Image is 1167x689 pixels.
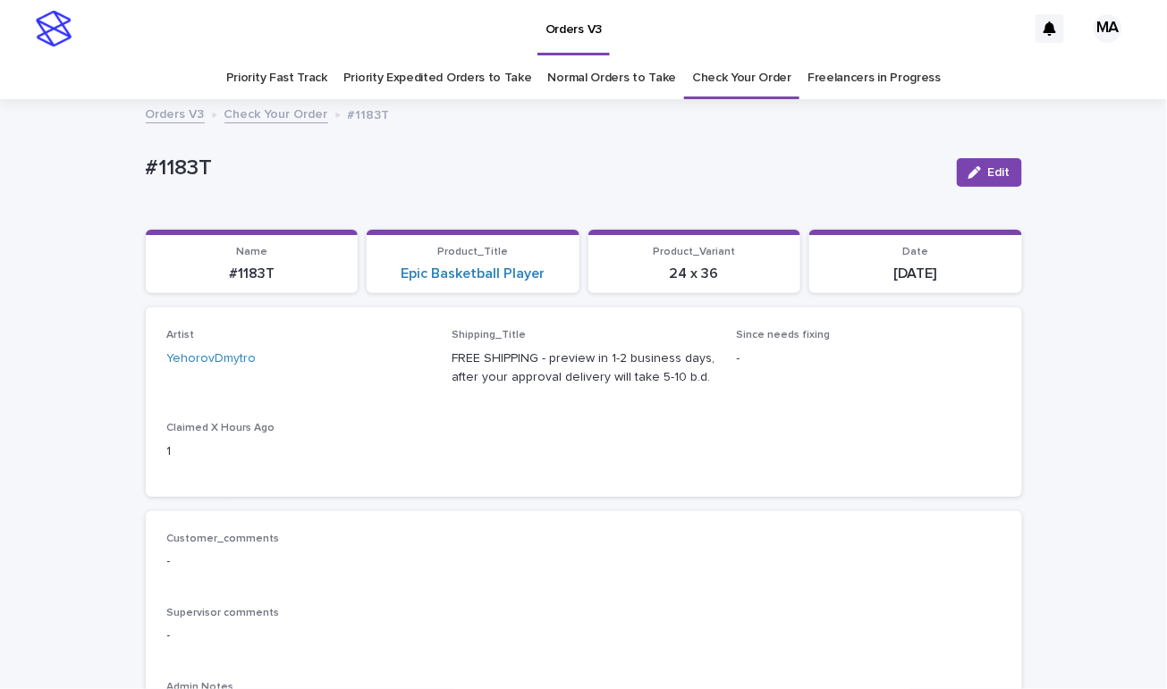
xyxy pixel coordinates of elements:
[146,155,943,181] p: #1183T
[820,265,1011,282] p: [DATE]
[167,552,1001,571] p: -
[988,166,1011,179] span: Edit
[902,247,928,257] span: Date
[737,330,831,340] span: Since needs fixing
[167,442,431,461] p: 1
[224,103,328,123] a: Check Your Order
[167,626,1001,645] p: -
[452,349,715,387] p: FREE SHIPPING - preview in 1-2 business days, after your approval delivery will take 5-10 b.d.
[599,265,791,282] p: 24 x 36
[156,265,348,282] p: #1183T
[808,57,941,99] a: Freelancers in Progress
[236,247,267,257] span: Name
[146,103,205,123] a: Orders V3
[737,349,1001,368] p: -
[36,11,72,46] img: stacker-logo-s-only.png
[167,423,275,433] span: Claimed X Hours Ago
[692,57,791,99] a: Check Your Order
[401,265,545,282] a: Epic Basketball Player
[343,57,532,99] a: Priority Expedited Orders to Take
[226,57,327,99] a: Priority Fast Track
[452,330,526,340] span: Shipping_Title
[348,104,390,123] p: #1183T
[1094,14,1122,43] div: MA
[548,57,677,99] a: Normal Orders to Take
[167,534,280,544] span: Customer_comments
[167,608,280,618] span: Supervisor comments
[653,247,735,257] span: Product_Variant
[957,158,1022,187] button: Edit
[167,330,195,340] span: Artist
[167,349,257,368] a: YehorovDmytro
[437,247,508,257] span: Product_Title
